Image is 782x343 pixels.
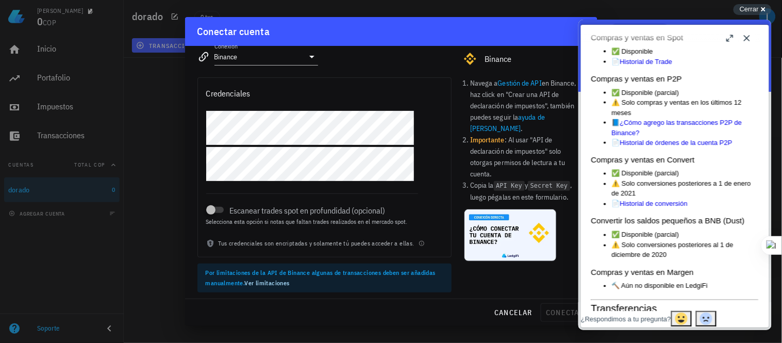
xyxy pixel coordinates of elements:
[206,268,443,288] div: Por limitaciones de la API de Binance algunas de transacciones deben ser añadidas manualmente.
[206,219,418,225] div: Selecciona esta opción si notas que faltan trades realizados en el mercado spot.
[230,205,418,216] label: Escanear trades spot en profundidad (opcional)
[494,308,533,317] span: cancelar
[244,279,289,287] a: Ver limitaciones
[485,54,585,64] div: Binance
[490,303,537,322] button: cancelar
[734,4,772,15] button: Cerrar
[740,5,759,13] span: Cerrar
[198,238,451,257] div: Tus credenciales son encriptadas y solamente tú puedes acceder a ellas.
[578,20,772,330] iframe: Help Scout Beacon - Live Chat, Contact Form, and Knowledge Base
[498,78,542,88] a: Gestión de API
[470,77,585,134] li: Navega a en Binance, haz click en "Crear una API de declaración de impuestos", también puedes seg...
[470,135,505,144] b: Importante
[470,179,585,203] li: Copia la y , luego pégalas en este formulario.
[494,181,525,191] code: API Key
[528,181,570,191] code: Secret Key
[214,42,238,50] label: Conexión
[470,134,585,179] li: : Al usar "API de declaración de impuestos" solo otorgas permisos de lectura a tu cuenta.
[197,23,270,40] div: Conectar cuenta
[206,86,251,101] div: Credenciales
